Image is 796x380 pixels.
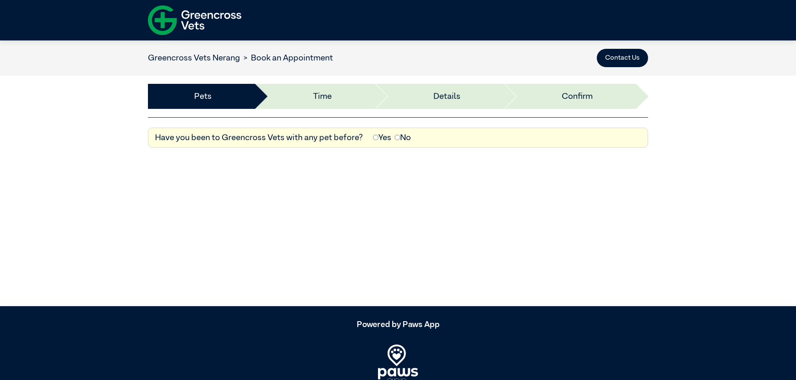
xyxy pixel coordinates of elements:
[148,52,333,64] nav: breadcrumb
[194,90,212,103] a: Pets
[395,131,411,144] label: No
[597,49,648,67] button: Contact Us
[395,135,400,140] input: No
[373,135,378,140] input: Yes
[148,2,241,38] img: f-logo
[240,52,333,64] li: Book an Appointment
[155,131,363,144] label: Have you been to Greencross Vets with any pet before?
[148,320,648,330] h5: Powered by Paws App
[373,131,391,144] label: Yes
[148,54,240,62] a: Greencross Vets Nerang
